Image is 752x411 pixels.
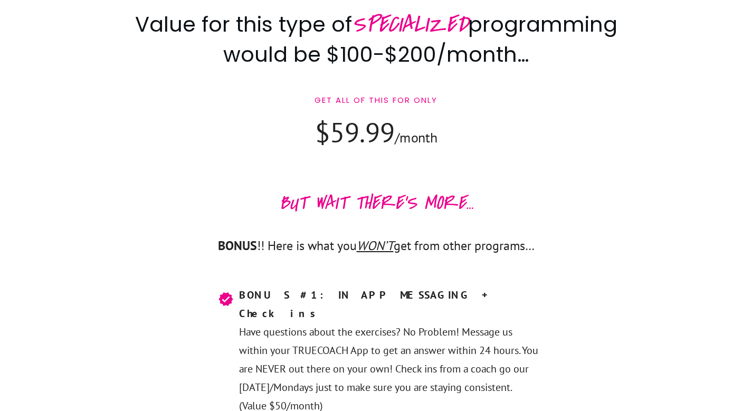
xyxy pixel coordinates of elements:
[395,129,437,146] span: /month
[352,8,468,41] span: SPECIALIZED
[92,186,661,234] p: BUT WAIT THERE’S MORE…
[315,114,395,150] span: $59.99
[92,235,661,270] p: !! Here is what you get from other programs…
[92,93,661,107] p: Get all of this for only
[357,237,394,254] span: WON’T
[239,288,498,320] strong: BONUS #1: IN APP MESSAGING + Check ins
[115,8,637,82] h2: Value for this type of programming would be $100-$200/month…
[218,237,257,254] strong: BONUS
